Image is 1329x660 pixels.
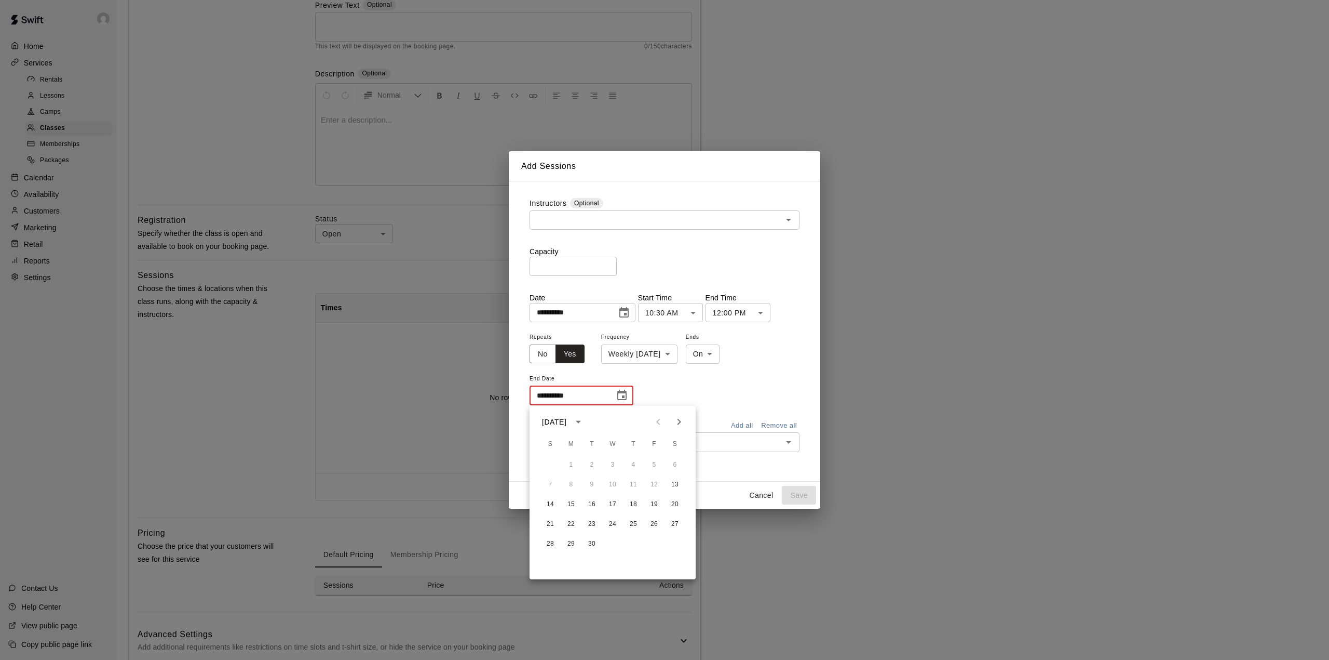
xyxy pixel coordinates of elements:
[530,246,799,257] p: Capacity
[645,495,663,514] button: 19
[601,331,677,345] span: Frequency
[569,413,587,431] button: calendar view is open, switch to year view
[541,535,560,553] button: 28
[555,345,585,364] button: Yes
[582,495,601,514] button: 16
[666,515,684,534] button: 27
[541,495,560,514] button: 14
[638,303,703,322] div: 10:30 AM
[530,345,585,364] div: outlined button group
[744,486,778,505] button: Cancel
[562,535,580,553] button: 29
[686,345,720,364] div: On
[669,412,689,432] button: Next month
[614,302,634,323] button: Choose date, selected date is Sep 13, 2025
[666,476,684,494] button: 13
[686,331,720,345] span: Ends
[624,434,643,455] span: Thursday
[601,345,677,364] div: Weekly [DATE]
[781,213,796,227] button: Open
[781,435,796,450] button: Open
[638,293,703,303] p: Start Time
[758,418,799,434] button: Remove all
[603,515,622,534] button: 24
[725,418,758,434] button: Add all
[530,372,633,386] span: End Date
[509,151,820,181] h2: Add Sessions
[541,434,560,455] span: Sunday
[574,200,599,207] span: Optional
[706,293,770,303] p: End Time
[603,495,622,514] button: 17
[645,434,663,455] span: Friday
[530,293,635,303] p: Date
[624,515,643,534] button: 25
[666,434,684,455] span: Saturday
[666,495,684,514] button: 20
[530,345,556,364] button: No
[562,495,580,514] button: 15
[530,198,567,210] label: Instructors
[645,515,663,534] button: 26
[603,434,622,455] span: Wednesday
[582,515,601,534] button: 23
[624,495,643,514] button: 18
[582,535,601,553] button: 30
[530,331,593,345] span: Repeats
[706,303,770,322] div: 12:00 PM
[562,515,580,534] button: 22
[541,515,560,534] button: 21
[612,385,632,406] button: Choose date
[562,434,580,455] span: Monday
[582,434,601,455] span: Tuesday
[542,416,566,427] div: [DATE]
